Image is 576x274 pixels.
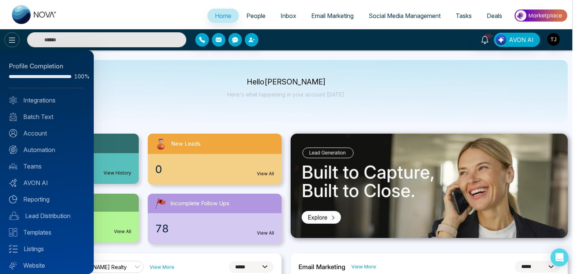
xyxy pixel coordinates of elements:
span: 100% [74,74,85,79]
img: Lead-dist.svg [9,212,19,220]
img: team.svg [9,162,17,170]
a: Website [9,261,85,270]
a: Listings [9,244,85,253]
img: Account.svg [9,129,17,137]
img: Listings.svg [9,245,18,253]
img: Templates.svg [9,228,17,236]
a: Batch Text [9,112,85,121]
img: Automation.svg [9,146,17,154]
div: Profile Completion [9,62,85,71]
img: Integrated.svg [9,96,17,104]
a: Integrations [9,96,85,105]
div: Open Intercom Messenger [550,248,568,266]
a: Lead Distribution [9,211,85,220]
a: Reporting [9,195,85,204]
img: batch_text_white.png [9,113,17,121]
img: Reporting.svg [9,195,17,203]
img: Website.svg [9,261,17,269]
a: AVON AI [9,178,85,187]
a: Account [9,129,85,138]
img: Avon-AI.svg [9,179,17,187]
a: Templates [9,228,85,237]
a: Automation [9,145,85,154]
a: Teams [9,162,85,171]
